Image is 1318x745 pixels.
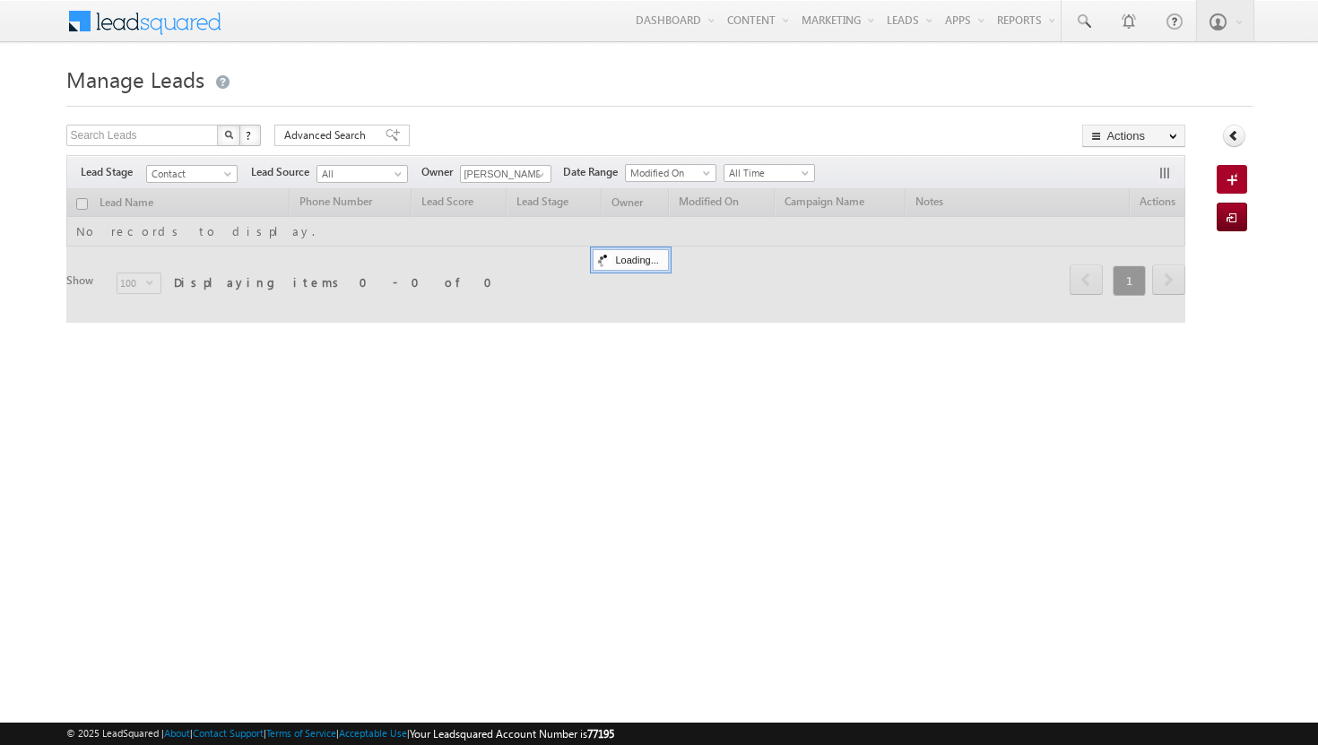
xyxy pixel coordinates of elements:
button: ? [239,125,261,146]
span: ? [246,127,254,143]
span: Owner [421,164,460,180]
span: Advanced Search [284,127,371,143]
span: Date Range [563,164,625,180]
a: Terms of Service [266,727,336,739]
a: About [164,727,190,739]
span: © 2025 LeadSquared | | | | | [66,725,614,742]
a: All Time [724,164,815,182]
span: 77195 [587,727,614,741]
a: Contact Support [193,727,264,739]
a: Modified On [625,164,716,182]
a: Show All Items [527,166,550,184]
button: Actions [1082,125,1185,147]
img: Search [224,130,233,139]
span: All Time [724,165,810,181]
div: Loading... [593,249,669,271]
a: Contact [146,165,238,183]
span: Manage Leads [66,65,204,93]
input: Type to Search [460,165,551,183]
span: Lead Source [251,164,316,180]
a: Acceptable Use [339,727,407,739]
span: Modified On [626,165,711,181]
a: All [316,165,408,183]
span: Lead Stage [81,164,146,180]
span: Contact [147,166,232,182]
span: Your Leadsquared Account Number is [410,727,614,741]
span: All [317,166,403,182]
